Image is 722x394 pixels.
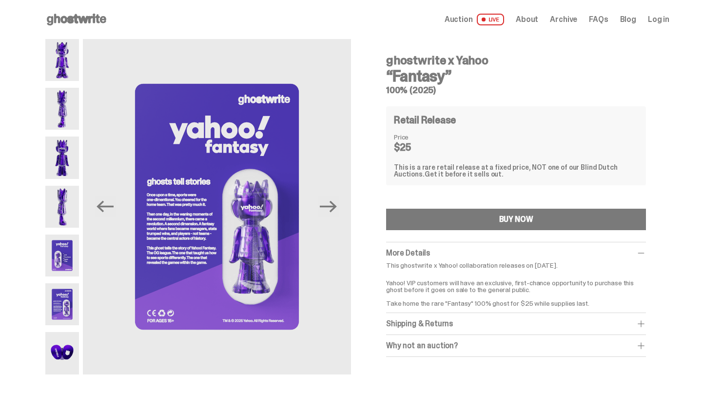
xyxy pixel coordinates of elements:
a: Blog [620,16,636,23]
div: Why not an auction? [386,341,646,351]
img: Yahoo-HG---2.png [45,88,79,130]
button: Next [318,196,339,217]
a: Archive [550,16,577,23]
img: Yahoo-HG---3.png [45,137,79,178]
img: Yahoo-HG---6.png [83,39,351,374]
p: Yahoo! VIP customers will have an exclusive, first-chance opportunity to purchase this ghost befo... [386,273,646,307]
img: Yahoo-HG---6.png [45,283,79,325]
dt: Price [394,134,443,140]
h3: “Fantasy” [386,68,646,84]
span: Get it before it sells out. [425,170,504,178]
h4: ghostwrite x Yahoo [386,55,646,66]
a: About [516,16,538,23]
a: Log in [648,16,669,23]
a: Auction LIVE [445,14,504,25]
img: Yahoo-HG---5.png [45,235,79,276]
button: Previous [95,196,116,217]
div: BUY NOW [499,216,533,223]
img: Yahoo-HG---7.png [45,332,79,374]
dd: $25 [394,142,443,152]
img: Yahoo-HG---4.png [45,186,79,228]
button: BUY NOW [386,209,646,230]
span: Auction [445,16,473,23]
h4: Retail Release [394,115,456,125]
a: FAQs [589,16,608,23]
span: More Details [386,248,430,258]
p: This ghostwrite x Yahoo! collaboration releases on [DATE]. [386,262,646,269]
div: Shipping & Returns [386,319,646,329]
img: Yahoo-HG---1.png [45,39,79,81]
h5: 100% (2025) [386,86,646,95]
span: LIVE [477,14,505,25]
div: This is a rare retail release at a fixed price, NOT one of our Blind Dutch Auctions. [394,164,638,177]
